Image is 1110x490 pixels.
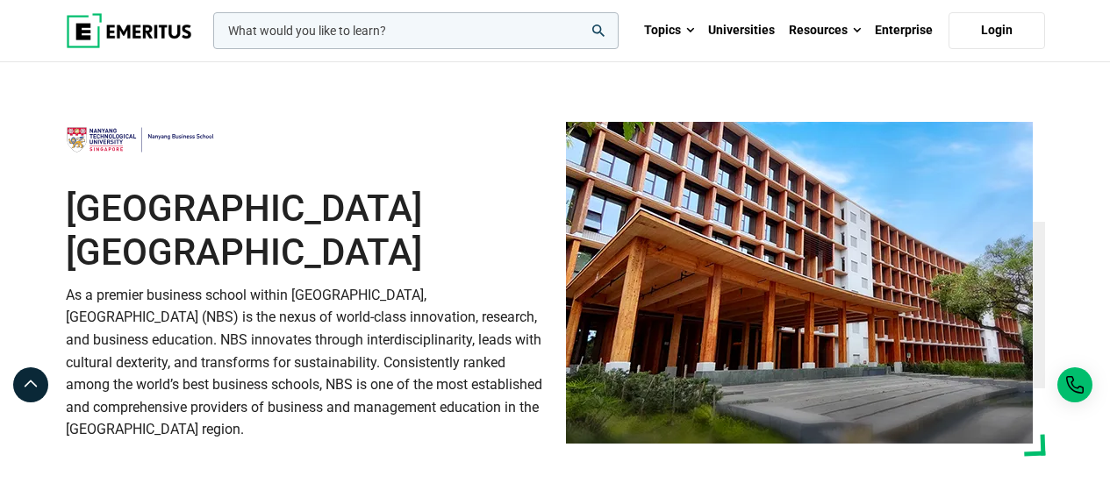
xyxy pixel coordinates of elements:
[949,12,1045,49] a: Login
[566,122,1033,444] img: Nanyang Technological University Nanyang Business School
[66,187,545,275] h1: [GEOGRAPHIC_DATA] [GEOGRAPHIC_DATA]
[66,284,545,441] p: As a premier business school within [GEOGRAPHIC_DATA], [GEOGRAPHIC_DATA] (NBS) is the nexus of wo...
[213,12,619,49] input: woocommerce-product-search-field-0
[66,115,215,166] img: Nanyang Technological University Nanyang Business School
